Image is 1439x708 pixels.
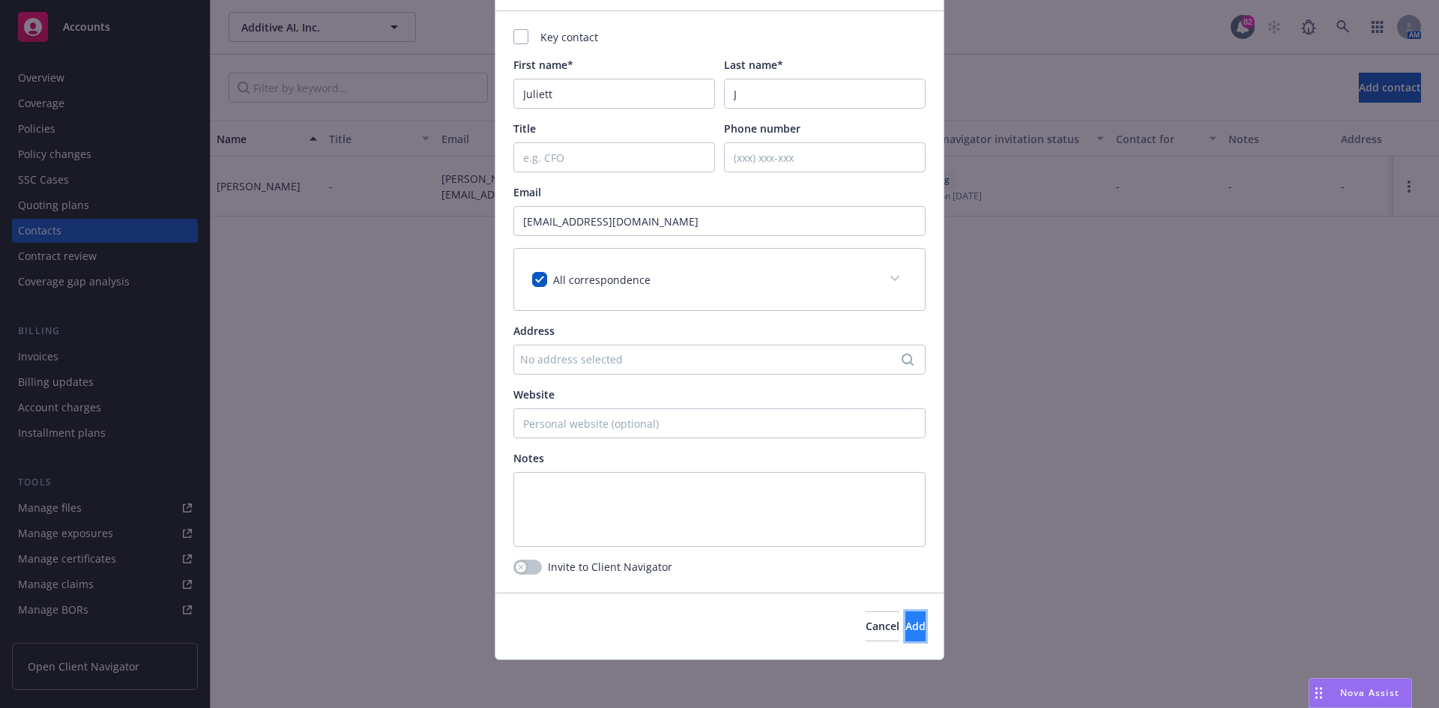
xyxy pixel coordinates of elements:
button: Cancel [866,611,899,641]
input: example@email.com [513,206,926,236]
span: Nova Assist [1340,686,1399,699]
span: Notes [513,451,544,465]
input: Personal website (optional) [513,408,926,438]
input: (xxx) xxx-xxx [724,142,926,172]
span: Last name* [724,58,783,72]
span: Invite to Client Navigator [548,559,672,575]
div: Key contact [513,29,926,45]
div: All correspondence [514,249,925,310]
span: Title [513,121,536,136]
button: No address selected [513,345,926,375]
svg: Search [902,354,914,366]
span: Add [905,619,926,633]
span: All correspondence [553,273,651,287]
input: First Name [513,79,715,109]
span: Address [513,324,555,338]
input: Last Name [724,79,926,109]
span: First name* [513,58,573,72]
span: Phone number [724,121,800,136]
span: Cancel [866,619,899,633]
div: Drag to move [1309,679,1328,707]
div: No address selected [520,351,904,367]
button: Nova Assist [1309,678,1412,708]
span: Email [513,185,541,199]
input: e.g. CFO [513,142,715,172]
span: Website [513,387,555,402]
button: Add [905,611,926,641]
